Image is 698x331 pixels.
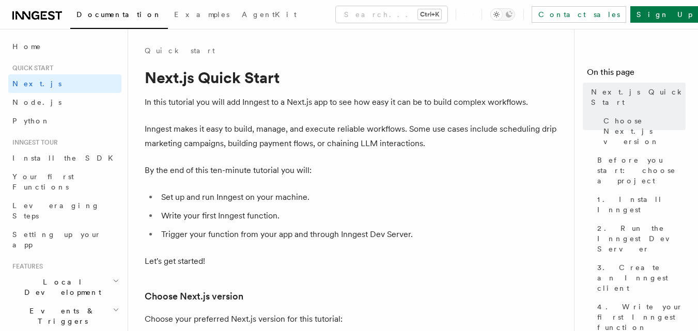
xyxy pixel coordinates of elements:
[336,6,447,23] button: Search...Ctrl+K
[145,163,558,178] p: By the end of this ten-minute tutorial you will:
[145,312,558,326] p: Choose your preferred Next.js version for this tutorial:
[8,74,121,93] a: Next.js
[8,93,121,112] a: Node.js
[418,9,441,20] kbd: Ctrl+K
[12,172,74,191] span: Your first Functions
[490,8,515,21] button: Toggle dark mode
[8,302,121,330] button: Events & Triggers
[603,116,686,147] span: Choose Next.js version
[8,273,121,302] button: Local Development
[145,45,215,56] a: Quick start
[593,190,686,219] a: 1. Install Inngest
[8,138,58,147] span: Inngest tour
[12,117,50,125] span: Python
[8,225,121,254] a: Setting up your app
[587,83,686,112] a: Next.js Quick Start
[242,10,297,19] span: AgentKit
[236,3,303,28] a: AgentKit
[145,254,558,269] p: Let's get started!
[158,209,558,223] li: Write your first Inngest function.
[599,112,686,151] a: Choose Next.js version
[76,10,162,19] span: Documentation
[593,219,686,258] a: 2. Run the Inngest Dev Server
[12,201,100,220] span: Leveraging Steps
[8,149,121,167] a: Install the SDK
[8,196,121,225] a: Leveraging Steps
[12,98,61,106] span: Node.js
[597,223,686,254] span: 2. Run the Inngest Dev Server
[168,3,236,28] a: Examples
[145,122,558,151] p: Inngest makes it easy to build, manage, and execute reliable workflows. Some use cases include sc...
[158,190,558,204] li: Set up and run Inngest on your machine.
[12,41,41,52] span: Home
[8,262,43,271] span: Features
[593,151,686,190] a: Before you start: choose a project
[12,154,119,162] span: Install the SDK
[8,306,113,326] span: Events & Triggers
[145,95,558,109] p: In this tutorial you will add Inngest to a Next.js app to see how easy it can be to build complex...
[593,258,686,297] a: 3. Create an Inngest client
[145,289,243,304] a: Choose Next.js version
[8,167,121,196] a: Your first Functions
[158,227,558,242] li: Trigger your function from your app and through Inngest Dev Server.
[591,87,686,107] span: Next.js Quick Start
[145,68,558,87] h1: Next.js Quick Start
[8,37,121,56] a: Home
[8,112,121,130] a: Python
[8,277,113,297] span: Local Development
[174,10,229,19] span: Examples
[532,6,626,23] a: Contact sales
[12,80,61,88] span: Next.js
[597,262,686,293] span: 3. Create an Inngest client
[8,64,53,72] span: Quick start
[12,230,101,249] span: Setting up your app
[597,194,686,215] span: 1. Install Inngest
[70,3,168,29] a: Documentation
[597,155,686,186] span: Before you start: choose a project
[587,66,686,83] h4: On this page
